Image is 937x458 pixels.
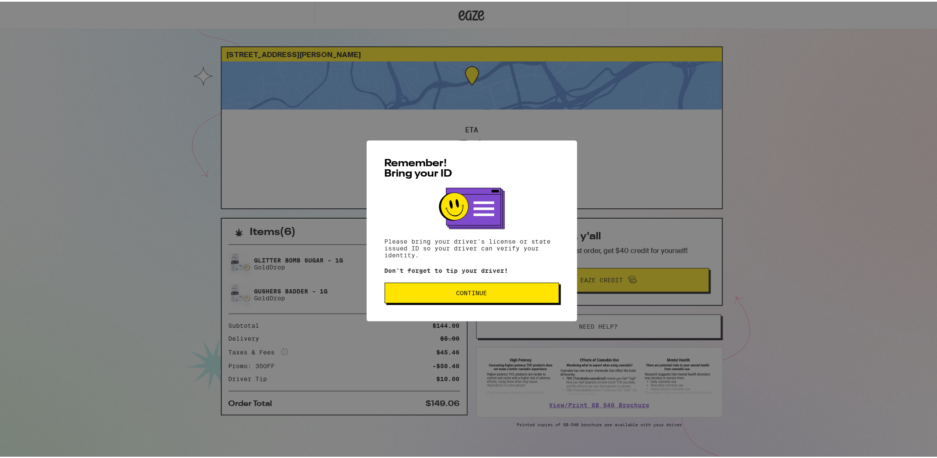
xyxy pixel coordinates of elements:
[385,281,559,302] button: Continue
[5,6,62,13] span: Hi. Need any help?
[385,157,453,177] span: Remember! Bring your ID
[385,236,559,257] p: Please bring your driver's license or state issued ID so your driver can verify your identity.
[385,266,559,272] p: Don't forget to tip your driver!
[456,288,487,294] span: Continue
